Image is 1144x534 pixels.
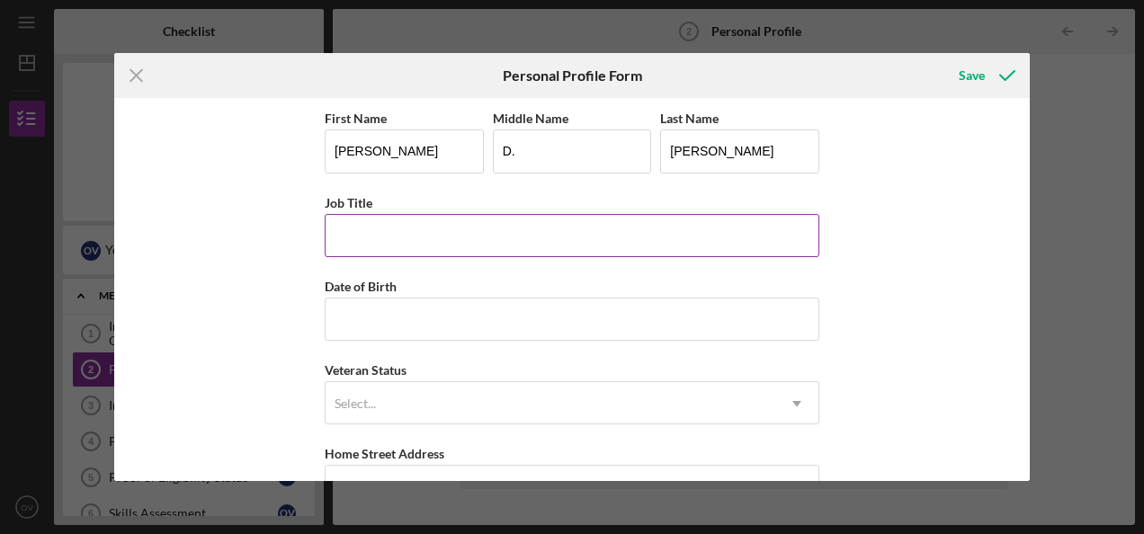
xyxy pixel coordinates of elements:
[959,58,985,93] div: Save
[325,446,444,461] label: Home Street Address
[660,111,719,126] label: Last Name
[325,111,387,126] label: First Name
[335,396,376,411] div: Select...
[503,67,642,84] h6: Personal Profile Form
[325,279,397,294] label: Date of Birth
[493,111,568,126] label: Middle Name
[941,58,1030,93] button: Save
[325,195,372,210] label: Job Title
